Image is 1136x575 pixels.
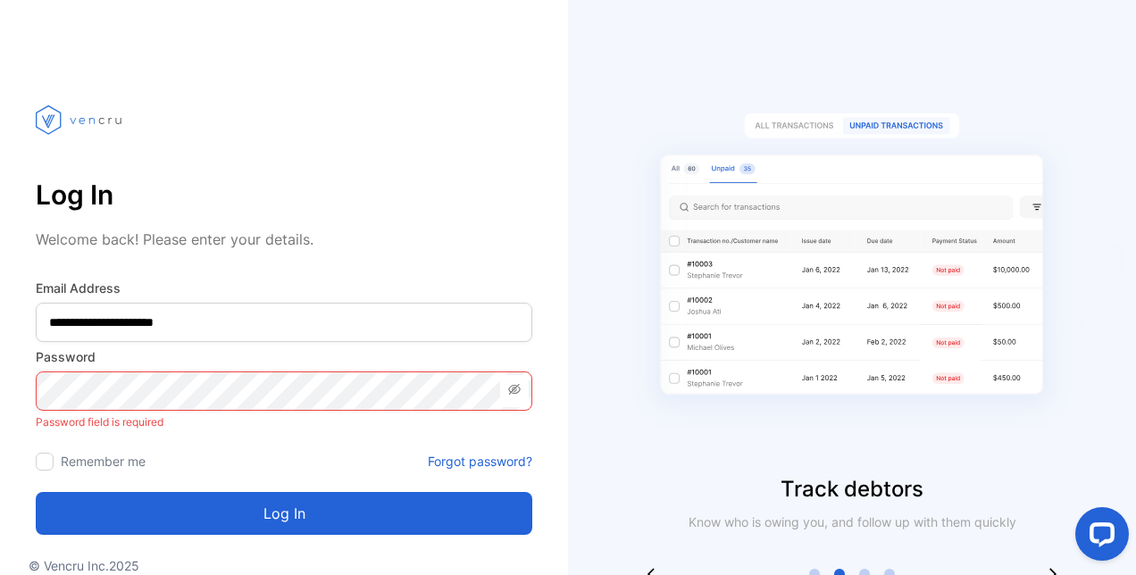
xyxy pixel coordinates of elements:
p: Password field is required [36,411,532,434]
a: Forgot password? [428,452,532,471]
img: slider image [629,71,1075,473]
iframe: LiveChat chat widget [1061,500,1136,575]
p: Know who is owing you, and follow up with them quickly [681,512,1023,531]
label: Remember me [61,454,146,469]
label: Email Address [36,279,532,297]
p: Log In [36,173,532,216]
button: Log in [36,492,532,535]
p: Welcome back! Please enter your details. [36,229,532,250]
label: Password [36,347,532,366]
img: vencru logo [36,71,125,168]
p: Track debtors [568,473,1136,505]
